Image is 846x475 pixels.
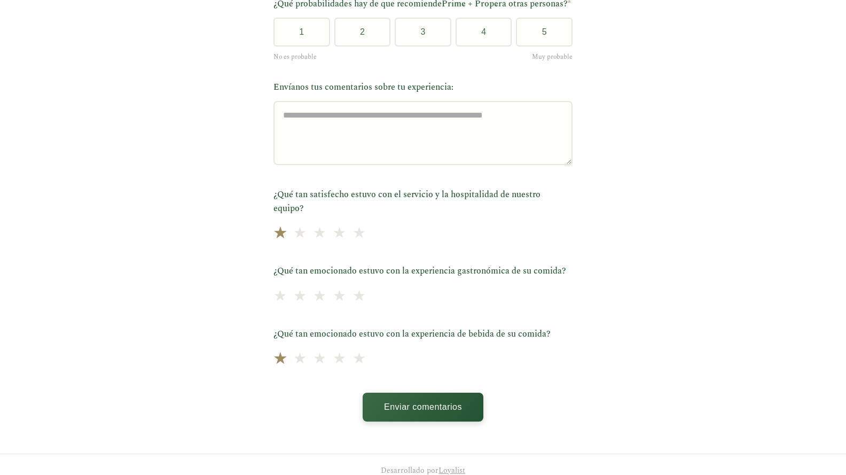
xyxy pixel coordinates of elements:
font: ★ [293,285,307,308]
button: 4 [456,18,512,46]
font: ★ [352,222,366,245]
font: ★ [313,222,326,245]
font: ★ [273,285,287,308]
font: 3 [421,27,426,36]
font: ★ [352,285,366,308]
font: 4 [481,27,486,36]
font: Enviar comentarios [384,402,462,411]
font: ★ [293,222,307,245]
font: 5 [542,27,547,36]
button: 3 [395,18,451,46]
font: ★ [293,347,307,370]
font: ★ [313,285,326,308]
button: 5 [516,18,573,46]
font: ¿Qué tan emocionado estuvo con la experiencia gastronómica de su comida? [273,264,566,277]
font: ★ [273,221,288,246]
font: Envíanos tus comentarios sobre tu experiencia: [273,81,453,94]
font: ¿Qué tan satisfecho estuvo con el servicio y la hospitalidad de nuestro equipo? [273,188,540,215]
font: 2 [360,27,365,36]
button: Enviar comentarios [363,393,483,422]
font: ★ [352,347,366,370]
font: ★ [333,285,346,308]
font: No es probable [273,52,317,62]
button: 1 [273,18,330,46]
button: 2 [334,18,391,46]
font: ★ [333,347,346,370]
font: ★ [313,347,326,370]
font: 1 [299,27,304,36]
font: ★ [273,346,288,371]
font: Muy probable [532,52,573,62]
font: ★ [333,222,346,245]
font: ¿Qué tan emocionado estuvo con la experiencia de bebida de su comida? [273,328,551,340]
